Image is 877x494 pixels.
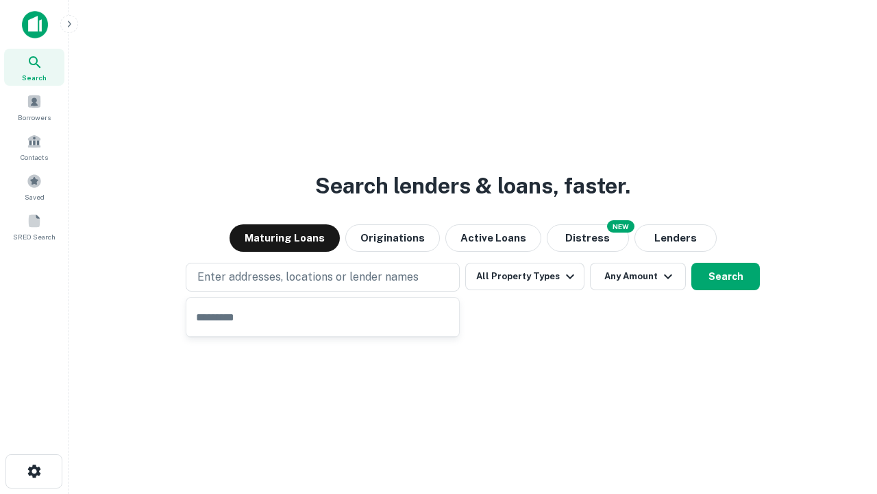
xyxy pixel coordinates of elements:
button: Any Amount [590,263,686,290]
button: Search [691,263,760,290]
a: Saved [4,168,64,205]
h3: Search lenders & loans, faster. [315,169,630,202]
button: All Property Types [465,263,584,290]
button: Lenders [634,224,717,252]
button: Active Loans [445,224,541,252]
a: Borrowers [4,89,64,126]
iframe: Chat Widget [808,384,877,450]
div: NEW [607,220,634,233]
button: Enter addresses, locations or lender names [186,263,460,292]
a: Contacts [4,128,64,165]
button: Originations [345,224,440,252]
button: Maturing Loans [230,224,340,252]
img: capitalize-icon.png [22,11,48,38]
a: Search [4,49,64,86]
button: Search distressed loans with lien and other non-mortgage details. [547,224,629,252]
span: Search [22,72,47,83]
p: Enter addresses, locations or lender names [197,269,419,285]
a: SREO Search [4,208,64,245]
span: Contacts [21,152,48,163]
span: SREO Search [13,231,55,242]
span: Borrowers [18,112,51,123]
span: Saved [25,191,45,202]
